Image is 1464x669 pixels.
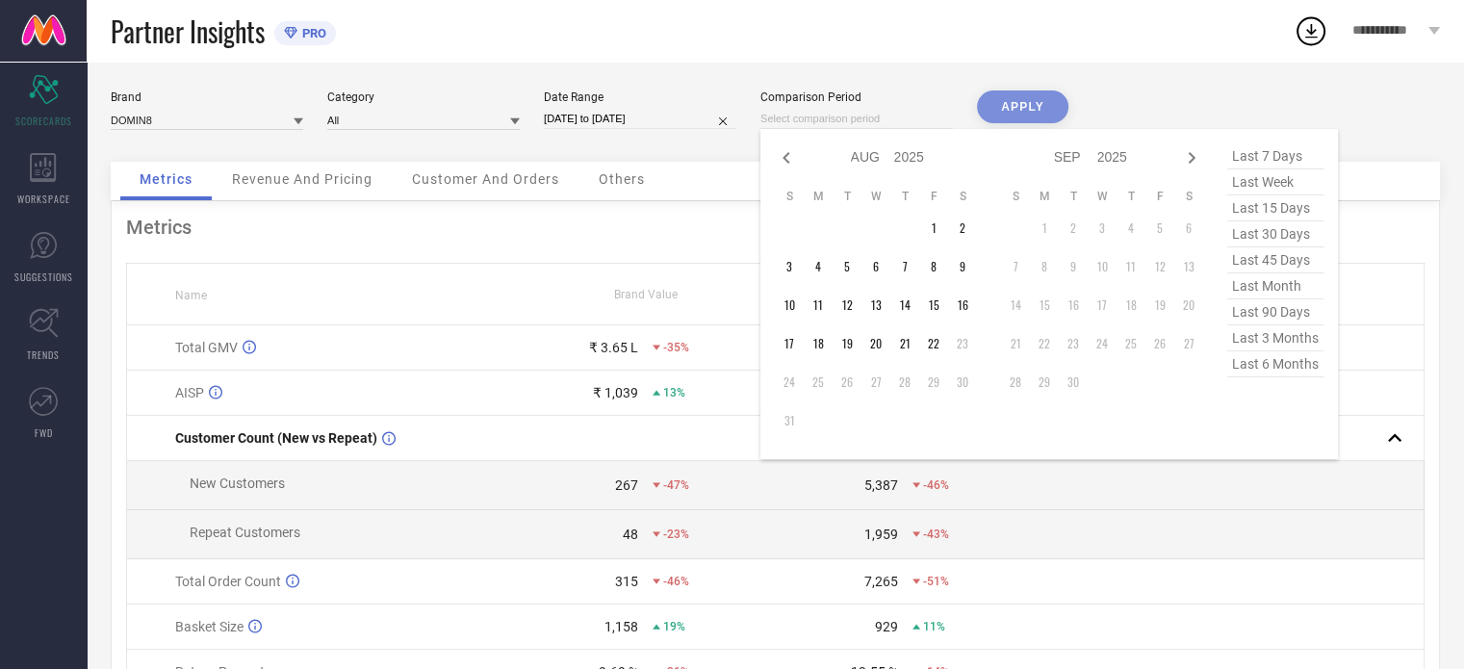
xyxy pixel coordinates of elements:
span: -43% [923,527,949,541]
td: Fri Aug 22 2025 [919,329,948,358]
div: 267 [615,477,638,493]
td: Sun Aug 10 2025 [775,291,804,320]
div: 929 [875,619,898,634]
td: Sat Aug 16 2025 [948,291,977,320]
td: Sat Sep 06 2025 [1174,214,1203,243]
span: -46% [663,575,689,588]
span: Customer Count (New vs Repeat) [175,430,377,446]
td: Sun Aug 24 2025 [775,368,804,397]
input: Select date range [544,109,736,129]
td: Mon Sep 22 2025 [1030,329,1059,358]
div: 5,387 [864,477,898,493]
td: Wed Sep 10 2025 [1088,252,1117,281]
span: last 15 days [1227,195,1323,221]
span: last month [1227,273,1323,299]
div: ₹ 3.65 L [589,340,638,355]
td: Tue Aug 26 2025 [833,368,861,397]
td: Sun Aug 17 2025 [775,329,804,358]
span: -51% [923,575,949,588]
div: 48 [623,527,638,542]
span: last 45 days [1227,247,1323,273]
td: Wed Aug 13 2025 [861,291,890,320]
span: last 6 months [1227,351,1323,377]
span: last 30 days [1227,221,1323,247]
span: -47% [663,478,689,492]
td: Sat Sep 13 2025 [1174,252,1203,281]
span: PRO [297,26,326,40]
span: 11% [923,620,945,633]
span: Others [599,171,645,187]
th: Tuesday [1059,189,1088,204]
td: Thu Aug 21 2025 [890,329,919,358]
td: Fri Aug 01 2025 [919,214,948,243]
td: Tue Sep 30 2025 [1059,368,1088,397]
th: Saturday [1174,189,1203,204]
td: Tue Aug 05 2025 [833,252,861,281]
td: Wed Sep 17 2025 [1088,291,1117,320]
div: Comparison Period [760,90,953,104]
td: Mon Aug 18 2025 [804,329,833,358]
td: Tue Aug 19 2025 [833,329,861,358]
span: 19% [663,620,685,633]
div: Category [327,90,520,104]
span: WORKSPACE [17,192,70,206]
td: Fri Sep 05 2025 [1145,214,1174,243]
td: Fri Aug 29 2025 [919,368,948,397]
span: last week [1227,169,1323,195]
td: Thu Aug 14 2025 [890,291,919,320]
td: Mon Aug 04 2025 [804,252,833,281]
span: last 7 days [1227,143,1323,169]
td: Sat Sep 20 2025 [1174,291,1203,320]
td: Mon Aug 25 2025 [804,368,833,397]
div: Next month [1180,146,1203,169]
span: AISP [175,385,204,400]
span: SCORECARDS [15,114,72,128]
span: -35% [663,341,689,354]
td: Fri Aug 15 2025 [919,291,948,320]
div: 1,158 [604,619,638,634]
input: Select comparison period [760,109,953,129]
span: SUGGESTIONS [14,270,73,284]
th: Friday [919,189,948,204]
th: Thursday [890,189,919,204]
td: Mon Sep 29 2025 [1030,368,1059,397]
th: Sunday [775,189,804,204]
td: Wed Aug 06 2025 [861,252,890,281]
td: Thu Aug 28 2025 [890,368,919,397]
th: Wednesday [1088,189,1117,204]
td: Fri Sep 19 2025 [1145,291,1174,320]
td: Sun Sep 14 2025 [1001,291,1030,320]
td: Tue Sep 23 2025 [1059,329,1088,358]
th: Monday [804,189,833,204]
div: ₹ 1,039 [593,385,638,400]
td: Sat Aug 23 2025 [948,329,977,358]
td: Wed Sep 03 2025 [1088,214,1117,243]
td: Mon Aug 11 2025 [804,291,833,320]
div: Previous month [775,146,798,169]
td: Thu Sep 18 2025 [1117,291,1145,320]
td: Sat Aug 30 2025 [948,368,977,397]
th: Tuesday [833,189,861,204]
th: Saturday [948,189,977,204]
span: -23% [663,527,689,541]
td: Thu Aug 07 2025 [890,252,919,281]
th: Wednesday [861,189,890,204]
td: Sun Aug 31 2025 [775,406,804,435]
td: Thu Sep 04 2025 [1117,214,1145,243]
span: Total Order Count [175,574,281,589]
span: Basket Size [175,619,244,634]
div: Open download list [1294,13,1328,48]
td: Sun Sep 21 2025 [1001,329,1030,358]
td: Fri Sep 26 2025 [1145,329,1174,358]
span: last 90 days [1227,299,1323,325]
th: Thursday [1117,189,1145,204]
th: Friday [1145,189,1174,204]
th: Monday [1030,189,1059,204]
span: last 3 months [1227,325,1323,351]
th: Sunday [1001,189,1030,204]
span: New Customers [190,476,285,491]
td: Fri Aug 08 2025 [919,252,948,281]
div: 315 [615,574,638,589]
td: Sat Aug 02 2025 [948,214,977,243]
td: Sat Sep 27 2025 [1174,329,1203,358]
